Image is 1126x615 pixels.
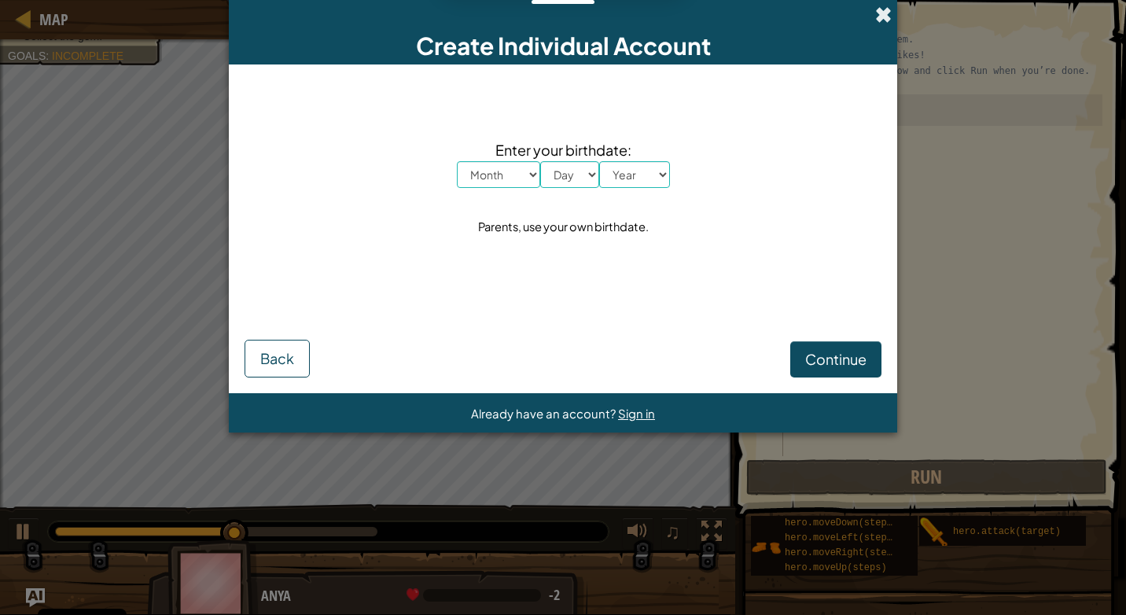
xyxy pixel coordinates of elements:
[457,138,670,161] span: Enter your birthdate:
[790,341,881,377] button: Continue
[245,340,310,377] button: Back
[471,406,618,421] span: Already have an account?
[260,349,294,367] span: Back
[416,31,711,61] span: Create Individual Account
[618,406,655,421] a: Sign in
[478,215,649,238] div: Parents, use your own birthdate.
[805,350,867,368] span: Continue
